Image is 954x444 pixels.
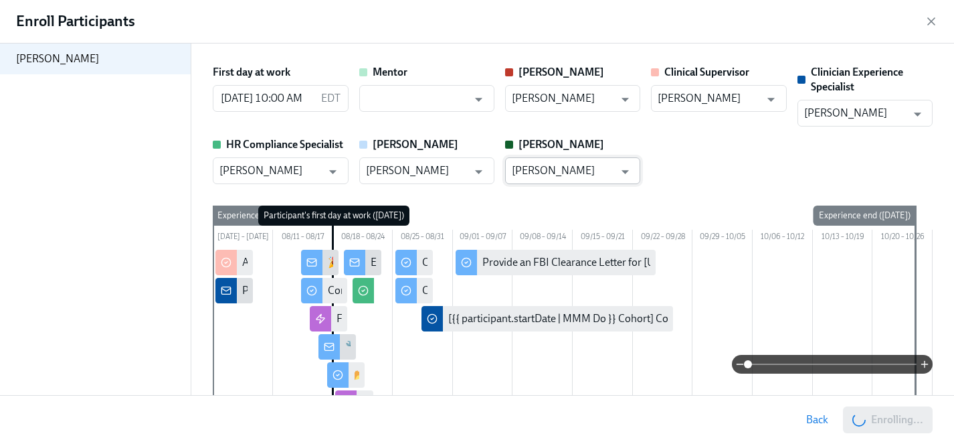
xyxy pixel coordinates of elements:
button: Open [468,89,489,110]
div: 09/22 – 09/28 [633,230,693,247]
div: 08/11 – 08/17 [273,230,333,247]
div: 09/29 – 10/05 [692,230,753,247]
div: Provide an FBI Clearance Letter for [US_STATE] [482,255,697,270]
div: 🔧 Set Up Core Applications [345,340,473,354]
div: FTE calendar invitations for week 1 [337,311,494,326]
div: Participant's first day at work ([DATE]) [258,206,409,226]
div: Complete our Welcome Survey [328,283,468,298]
div: [DATE] – [DATE] [213,230,273,247]
label: First day at work [213,65,290,80]
div: 08/25 – 08/31 [393,230,453,247]
div: 09/15 – 09/21 [573,230,633,247]
div: 10/13 – 10/19 [813,230,873,247]
div: [{{ participant.startDate | MMM Do }} Cohort] Confirm Onboarding Completed [448,311,805,326]
strong: HR Compliance Specialist [226,138,343,151]
div: 09/08 – 09/14 [512,230,573,247]
p: [PERSON_NAME] [16,52,99,66]
p: EDT [321,91,341,106]
div: 10/06 – 10/12 [753,230,813,247]
strong: [PERSON_NAME] [518,138,604,151]
button: Open [468,161,489,182]
div: Clinical Onboarding: Week 2 [422,255,551,270]
div: Primary Therapists cleared to start [242,283,399,298]
div: 🎉 Welcome to Charlie Health! [328,255,468,270]
button: Open [761,89,781,110]
div: 10/20 – 10/26 [872,230,933,247]
div: 📂 Elation (EHR) Setup [354,368,459,382]
div: Compliance Onboarding: Week 2 [422,283,573,298]
button: Open [615,161,636,182]
strong: Mentor [373,66,407,78]
div: 09/01 – 09/07 [453,230,513,247]
strong: Clinical Supervisor [664,66,749,78]
strong: [PERSON_NAME] [373,138,458,151]
div: 08/18 – 08/24 [332,230,393,247]
span: Back [806,413,828,427]
h4: Enroll Participants [16,11,135,31]
button: Back [797,406,838,433]
strong: Clinician Experience Specialist [811,66,903,93]
button: Open [907,104,928,125]
div: Excited to Connect – Your Mentor at Charlie Health! [371,255,603,270]
strong: [PERSON_NAME] [518,66,604,78]
div: A New Hire is Cleared to Start [242,255,376,270]
button: Open [322,161,343,182]
div: Experience end ([DATE]) [814,206,916,226]
button: Open [615,89,636,110]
